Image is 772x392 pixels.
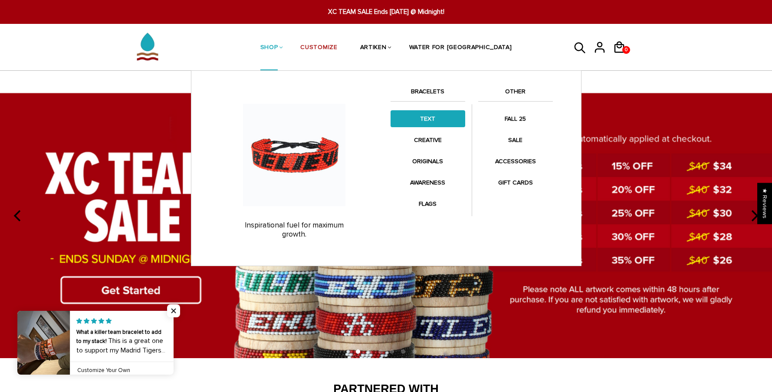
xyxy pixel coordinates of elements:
[391,153,465,170] a: ORIGINALS
[478,132,553,148] a: SALE
[757,183,772,224] div: Click to open Judge.me floating reviews tab
[300,25,337,71] a: CUSTOMIZE
[9,206,28,225] button: previous
[478,86,553,101] a: OTHER
[207,221,382,239] p: Inspirational fuel for maximum growth.
[744,206,763,225] button: next
[391,110,465,127] a: TEXT
[409,25,512,71] a: WATER FOR [GEOGRAPHIC_DATA]
[237,7,535,17] span: XC TEAM SALE Ends [DATE] @ Midnight!
[613,56,632,58] a: 0
[260,25,278,71] a: SHOP
[391,195,465,212] a: FLAGS
[167,304,180,317] span: Close popup widget
[391,86,465,101] a: BRACELETS
[360,25,387,71] a: ARTIKEN
[623,44,630,56] span: 0
[478,110,553,127] a: FALL 25
[391,174,465,191] a: AWARENESS
[478,153,553,170] a: ACCESSORIES
[391,132,465,148] a: CREATIVE
[478,174,553,191] a: GIFT CARDS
